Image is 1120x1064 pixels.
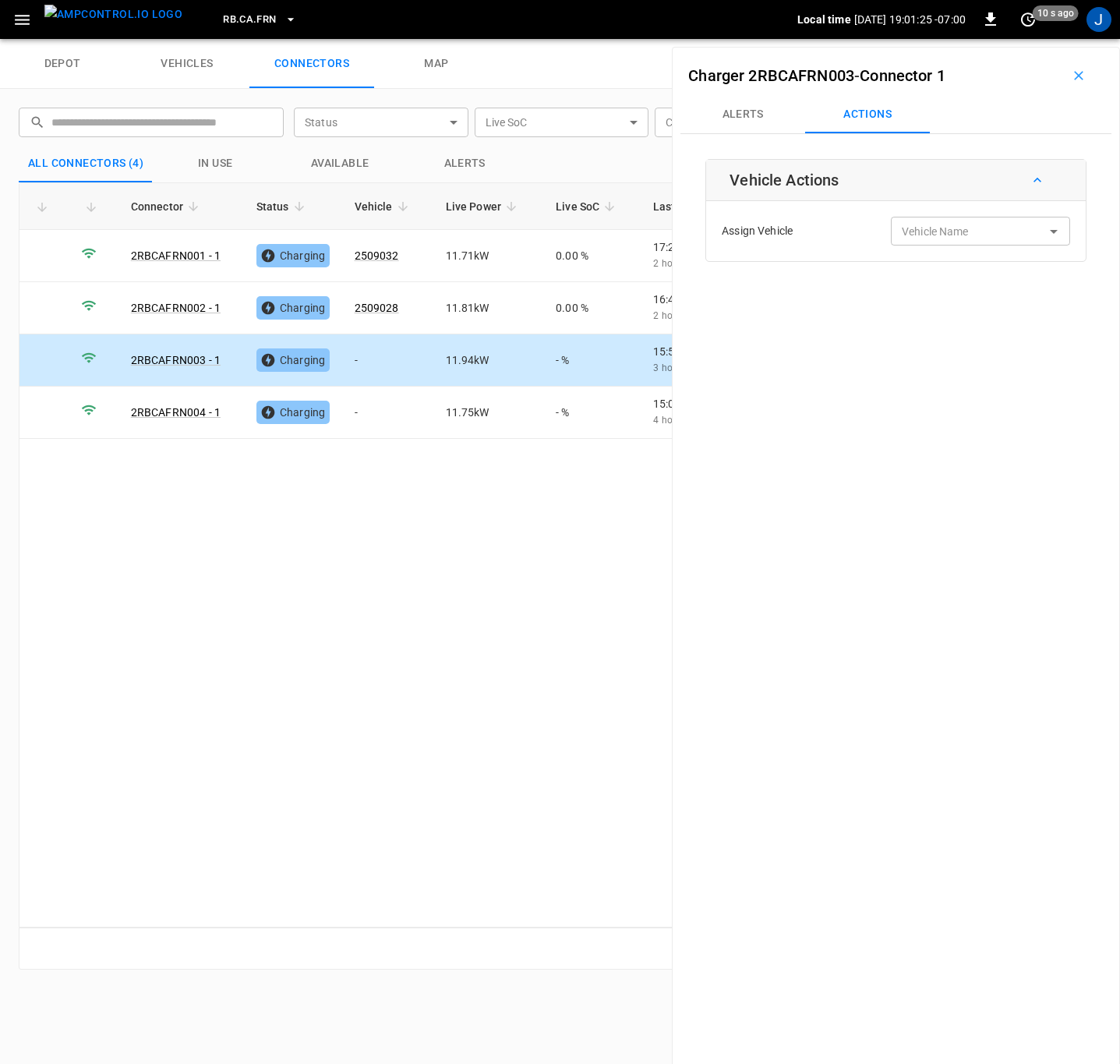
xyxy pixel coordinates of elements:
span: Last Session Start [653,197,765,216]
span: 10 s ago [1033,5,1079,21]
button: Alerts [680,96,805,133]
div: Connectors submenus tabs [680,96,1111,133]
span: Connector [131,197,203,216]
p: 17:27 [653,239,778,255]
a: Charger 2RBCAFRN003 [688,66,854,85]
td: - [342,334,433,387]
a: 2509028 [355,302,399,314]
div: Charging [256,348,330,372]
td: 11.71 kW [433,230,544,282]
span: 2 hours ago [653,258,707,269]
button: Actions [805,96,930,133]
p: 15:03 [653,396,778,412]
h6: Vehicle Actions [730,168,839,193]
p: Assign Vehicle [722,223,793,239]
div: Charging [256,401,330,424]
a: vehicles [125,39,249,89]
span: 2 hours ago [653,310,707,321]
a: 2RBCAFRN003 - 1 [131,354,221,366]
span: RB.CA.FRN [223,11,276,29]
span: Live Power [446,197,522,216]
a: 2509032 [355,249,399,262]
a: Connector 1 [860,66,945,85]
span: Status [256,197,309,216]
td: - % [543,387,641,439]
p: 15:59 [653,344,778,359]
button: Available [277,145,402,182]
a: connectors [249,39,374,89]
a: 2RBCAFRN001 - 1 [131,249,221,262]
td: 0.00 % [543,230,641,282]
td: 0.00 % [543,282,641,334]
td: - [342,387,433,439]
p: 16:48 [653,292,778,307]
div: profile-icon [1086,7,1111,32]
button: in use [153,145,277,182]
td: 11.75 kW [433,387,544,439]
span: 4 hours ago [653,415,707,426]
td: 11.81 kW [433,282,544,334]
button: Alerts [402,145,527,182]
button: Open [1043,221,1065,242]
div: Charging [256,296,330,320]
td: - % [543,334,641,387]
p: [DATE] 19:01:25 -07:00 [854,12,966,27]
button: RB.CA.FRN [217,5,302,35]
p: Local time [797,12,851,27]
a: 2RBCAFRN004 - 1 [131,406,221,419]
button: All Connectors (4) [19,145,153,182]
a: map [374,39,499,89]
td: 11.94 kW [433,334,544,387]
span: 3 hours ago [653,362,707,373]
img: ampcontrol.io logo [44,5,182,24]
button: set refresh interval [1016,7,1041,32]
a: 2RBCAFRN002 - 1 [131,302,221,314]
span: Live SoC [556,197,620,216]
h6: - [688,63,945,88]
div: Charging [256,244,330,267]
span: Vehicle [355,197,413,216]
